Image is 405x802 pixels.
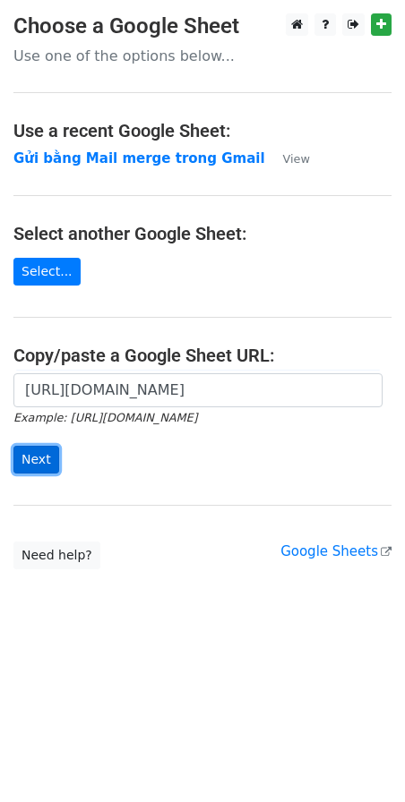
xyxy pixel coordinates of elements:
[315,716,405,802] iframe: Chat Widget
[283,152,310,166] small: View
[13,258,81,286] a: Select...
[13,223,392,244] h4: Select another Google Sheet:
[13,150,265,166] a: Gửi bằng Mail merge trong Gmail
[13,13,392,39] h3: Choose a Google Sheet
[280,543,392,559] a: Google Sheets
[13,446,59,474] input: Next
[13,542,100,569] a: Need help?
[13,345,392,366] h4: Copy/paste a Google Sheet URL:
[13,120,392,141] h4: Use a recent Google Sheet:
[265,150,310,166] a: View
[13,47,392,65] p: Use one of the options below...
[13,373,383,407] input: Paste your Google Sheet URL here
[13,411,197,424] small: Example: [URL][DOMAIN_NAME]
